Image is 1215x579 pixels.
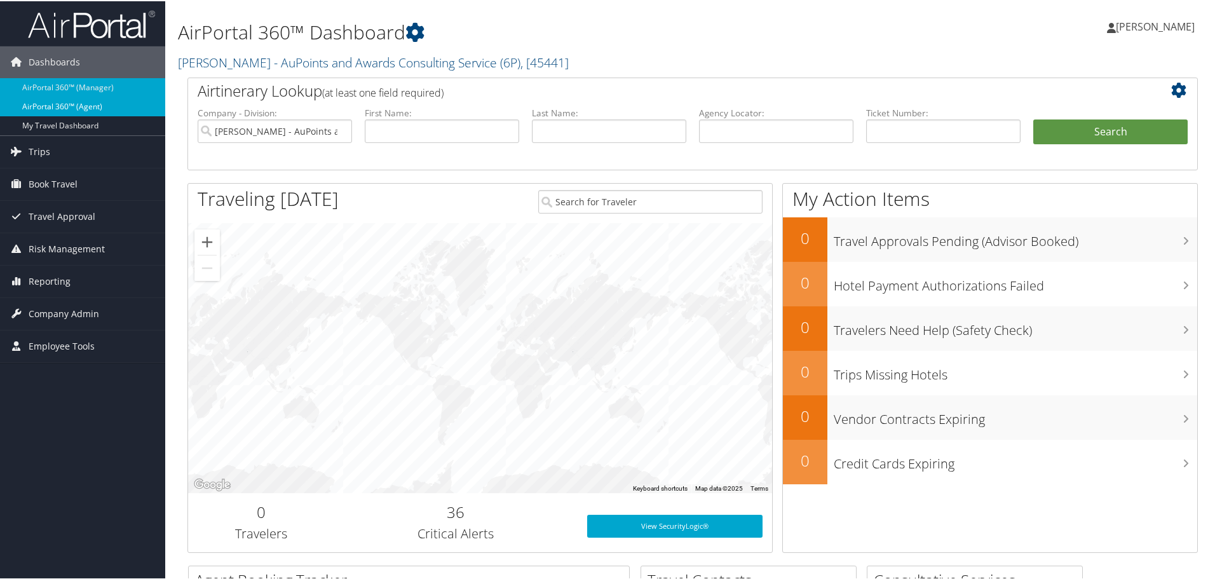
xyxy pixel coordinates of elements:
h3: Hotel Payment Authorizations Failed [834,269,1197,294]
a: Open this area in Google Maps (opens a new window) [191,475,233,492]
span: Dashboards [29,45,80,77]
a: [PERSON_NAME] [1107,6,1207,44]
span: Risk Management [29,232,105,264]
span: Trips [29,135,50,167]
a: 0Credit Cards Expiring [783,439,1197,483]
a: 0Hotel Payment Authorizations Failed [783,261,1197,305]
h3: Credit Cards Expiring [834,447,1197,472]
button: Zoom in [194,228,220,254]
span: Map data ©2025 [695,484,743,491]
a: 0Travelers Need Help (Safety Check) [783,305,1197,350]
label: Company - Division: [198,106,352,118]
h2: 0 [783,360,827,381]
h2: 0 [783,404,827,426]
h3: Travel Approvals Pending (Advisor Booked) [834,225,1197,249]
span: , [ 45441 ] [520,53,569,70]
span: Employee Tools [29,329,95,361]
a: View SecurityLogic® [587,514,763,536]
h2: 0 [198,500,325,522]
a: 0Trips Missing Hotels [783,350,1197,394]
span: Company Admin [29,297,99,329]
a: [PERSON_NAME] - AuPoints and Awards Consulting Service [178,53,569,70]
h3: Travelers [198,524,325,542]
label: Agency Locator: [699,106,853,118]
img: Google [191,475,233,492]
h3: Travelers Need Help (Safety Check) [834,314,1197,338]
h3: Trips Missing Hotels [834,358,1197,383]
span: Book Travel [29,167,78,199]
h1: My Action Items [783,184,1197,211]
span: Travel Approval [29,200,95,231]
span: (at least one field required) [322,85,444,99]
h2: 0 [783,271,827,292]
h2: 0 [783,315,827,337]
h2: 0 [783,449,827,470]
label: Ticket Number: [866,106,1021,118]
h3: Vendor Contracts Expiring [834,403,1197,427]
img: airportal-logo.png [28,8,155,38]
h2: 36 [344,500,568,522]
h2: 0 [783,226,827,248]
label: Last Name: [532,106,686,118]
span: [PERSON_NAME] [1116,18,1195,32]
a: 0Travel Approvals Pending (Advisor Booked) [783,216,1197,261]
span: Reporting [29,264,71,296]
h1: Traveling [DATE] [198,184,339,211]
span: ( 6P ) [500,53,520,70]
h3: Critical Alerts [344,524,568,542]
button: Keyboard shortcuts [633,483,688,492]
input: Search for Traveler [538,189,763,212]
h1: AirPortal 360™ Dashboard [178,18,864,44]
label: First Name: [365,106,519,118]
button: Zoom out [194,254,220,280]
h2: Airtinerary Lookup [198,79,1104,100]
a: Terms (opens in new tab) [750,484,768,491]
a: 0Vendor Contracts Expiring [783,394,1197,439]
button: Search [1033,118,1188,144]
